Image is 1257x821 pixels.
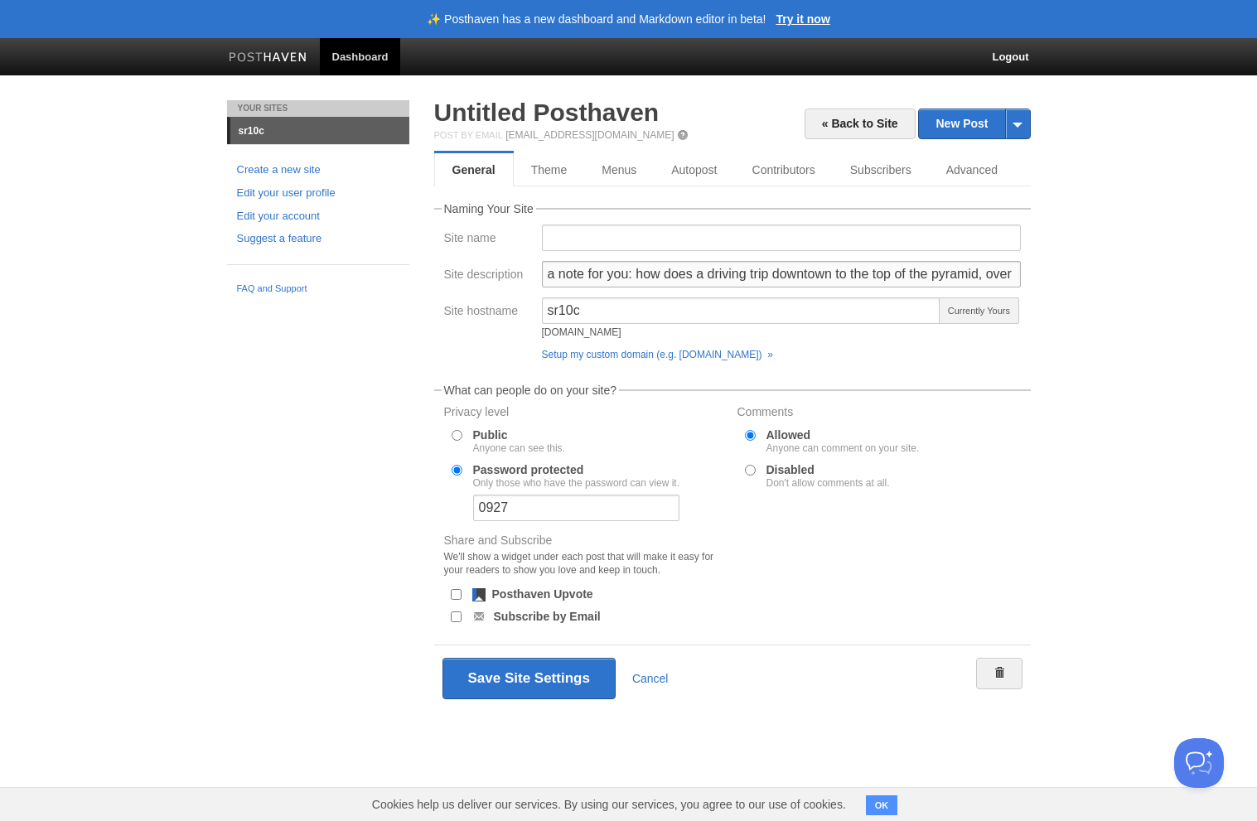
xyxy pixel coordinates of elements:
div: [DOMAIN_NAME] [542,327,941,337]
a: Untitled Posthaven [434,99,660,126]
button: OK [866,795,898,815]
a: Theme [514,153,585,186]
a: Dashboard [320,38,401,75]
label: Allowed [766,429,920,453]
button: Save Site Settings [442,658,616,699]
a: « Back to Site [805,109,916,139]
a: Menus [584,153,654,186]
div: Anyone can comment on your site. [766,443,920,453]
a: Autopost [654,153,734,186]
legend: Naming Your Site [442,203,536,215]
legend: What can people do on your site? [442,384,620,396]
label: Public [473,429,565,453]
a: Logout [979,38,1041,75]
div: We'll show a widget under each post that will make it easy for your readers to show you love and ... [444,550,728,577]
a: Setup my custom domain (e.g. [DOMAIN_NAME]) » [542,349,773,360]
span: Cookies help us deliver our services. By using our services, you agree to our use of cookies. [355,788,863,821]
a: Edit your account [237,208,399,225]
a: New Post [919,109,1029,138]
label: Password protected [473,464,679,488]
span: Post by Email [434,130,503,140]
label: Site name [444,232,532,248]
div: Only those who have the password can view it. [473,478,679,488]
iframe: Help Scout Beacon - Open [1174,738,1224,788]
a: sr10c [230,118,409,144]
label: Posthaven Upvote [492,588,593,600]
a: Subscribers [833,153,929,186]
a: FAQ and Support [237,282,399,297]
a: Advanced [929,153,1015,186]
label: Disabled [766,464,890,488]
a: Suggest a feature [237,230,399,248]
label: Site hostname [444,305,532,321]
header: ✨ Posthaven has a new dashboard and Markdown editor in beta! [427,13,766,25]
span: Currently Yours [939,297,1018,324]
label: Site description [444,268,532,284]
img: Posthaven-bar [229,52,307,65]
label: Share and Subscribe [444,534,728,581]
div: Don't allow comments at all. [766,478,890,488]
a: Create a new site [237,162,399,179]
a: General [434,153,514,186]
a: Edit your user profile [237,185,399,202]
a: Try it now [776,13,829,25]
label: Privacy level [444,406,728,422]
div: Anyone can see this. [473,443,565,453]
a: Cancel [632,672,669,685]
label: Comments [737,406,1021,422]
label: Subscribe by Email [494,611,601,622]
a: [EMAIL_ADDRESS][DOMAIN_NAME] [505,129,674,141]
li: Your Sites [227,100,409,117]
a: Contributors [735,153,833,186]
